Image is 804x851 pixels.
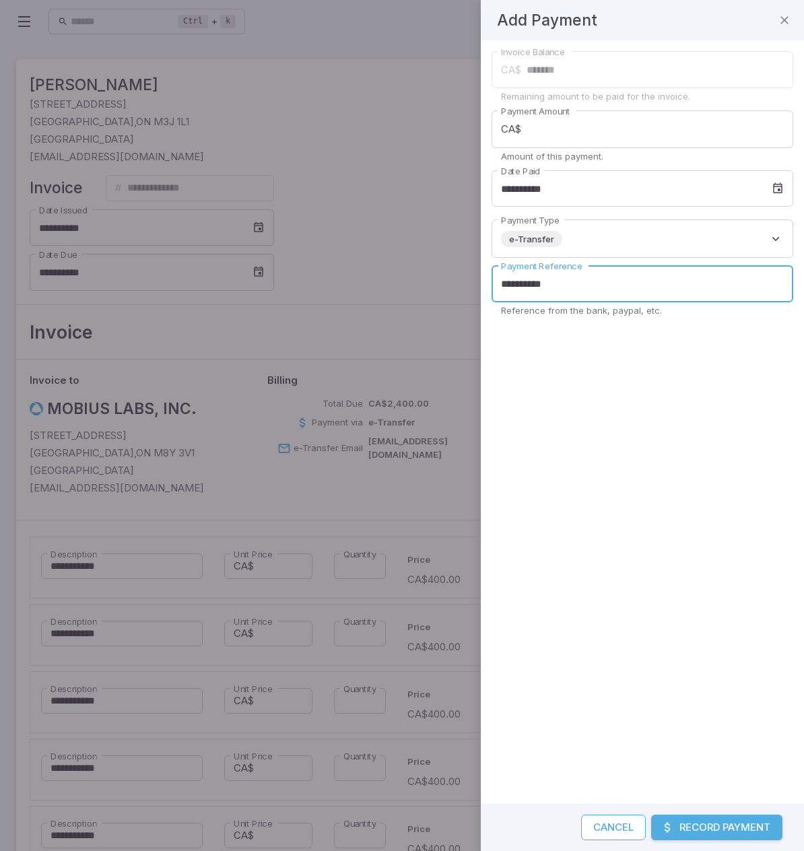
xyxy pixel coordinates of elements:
label: Payment Reference [501,260,582,273]
label: Payment Type [501,214,560,227]
p: CA$ [501,63,521,77]
p: Remaining amount to be paid for the invoice. [501,90,784,102]
button: Cancel [581,815,646,840]
p: Amount of this payment. [501,150,784,162]
p: CA$ [501,122,521,137]
p: Reference from the bank, paypal, etc. [501,304,784,316]
h4: Add Payment [497,8,597,32]
span: e-Transfer [501,232,562,246]
label: Invoice Balance [501,46,565,59]
label: Date Paid [501,165,540,178]
label: Payment Amount [501,105,570,118]
button: Record Payment [651,815,782,840]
